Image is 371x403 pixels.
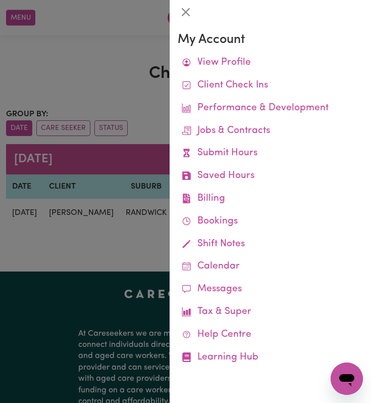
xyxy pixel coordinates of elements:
[178,4,194,20] button: Close
[178,324,363,346] a: Help Centre
[178,142,363,165] a: Submit Hours
[178,346,363,369] a: Learning Hub
[178,32,363,48] h3: My Account
[178,52,363,74] a: View Profile
[178,165,363,188] a: Saved Hours
[178,255,363,278] a: Calendar
[178,233,363,256] a: Shift Notes
[178,210,363,233] a: Bookings
[178,278,363,301] a: Messages
[178,301,363,324] a: Tax & Super
[331,363,363,395] iframe: Button to launch messaging window
[178,97,363,120] a: Performance & Development
[178,188,363,210] a: Billing
[178,74,363,97] a: Client Check Ins
[178,120,363,143] a: Jobs & Contracts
